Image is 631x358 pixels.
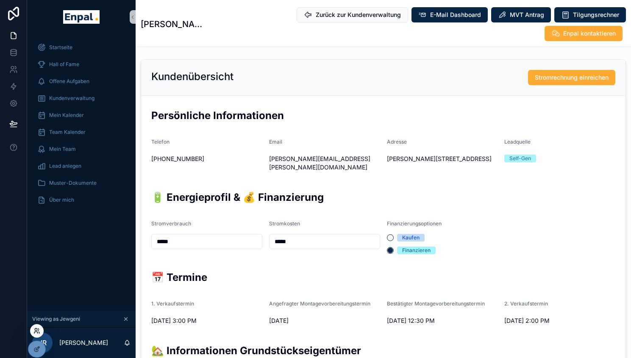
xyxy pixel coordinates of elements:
span: Stromverbrauch [151,220,191,227]
h2: 📅 Termine [151,270,615,284]
div: Finanzieren [402,247,431,254]
span: 1. Verkaufstermin [151,300,194,307]
span: Hall of Fame [49,61,79,68]
span: [DATE] 12:30 PM [387,316,498,325]
span: Startseite [49,44,72,51]
button: Tilgungsrechner [554,7,626,22]
span: [PERSON_NAME][EMAIL_ADDRESS][PERSON_NAME][DOMAIN_NAME] [269,155,380,172]
span: Bestätigter Montagevorbereitungstermin [387,300,485,307]
a: Lead anlegen [32,158,131,174]
span: [PHONE_NUMBER] [151,155,262,163]
a: Offene Aufgaben [32,74,131,89]
h2: 🔋 Energieprofil & 💰 Finanzierung [151,190,615,204]
span: [DATE] 2:00 PM [504,316,615,325]
a: Team Kalender [32,125,131,140]
span: Mein Kalender [49,112,84,119]
a: Mein Team [32,142,131,157]
h1: [PERSON_NAME] [141,18,209,30]
span: Stromkosten [269,220,300,227]
h2: Persönliche Informationen [151,108,615,122]
span: Über mich [49,197,74,203]
span: [PERSON_NAME][STREET_ADDRESS] [387,155,498,163]
span: Finanzierungsoptionen [387,220,442,227]
a: Mein Kalender [32,108,131,123]
span: MVT Antrag [510,11,544,19]
h2: Kundenübersicht [151,70,233,83]
img: App logo [63,10,99,24]
button: E-Mail Dashboard [411,7,488,22]
a: Kundenverwaltung [32,91,131,106]
a: Über mich [32,192,131,208]
span: Team Kalender [49,129,86,136]
button: Zurück zur Kundenverwaltung [297,7,408,22]
span: [DATE] 3:00 PM [151,316,262,325]
span: Offene Aufgaben [49,78,89,85]
span: Leadquelle [504,139,531,145]
span: Muster-Dokumente [49,180,97,186]
span: Kundenverwaltung [49,95,95,102]
button: Stromrechnung einreichen [528,70,615,85]
span: Zurück zur Kundenverwaltung [316,11,401,19]
a: Startseite [32,40,131,55]
span: Viewing as Jewgeni [32,316,80,322]
span: Adresse [387,139,407,145]
span: Stromrechnung einreichen [535,73,609,82]
p: [PERSON_NAME] [59,339,108,347]
span: Lead anlegen [49,163,81,169]
span: Telefon [151,139,170,145]
div: scrollable content [27,34,136,219]
span: Mein Team [49,146,76,153]
button: Enpal kontaktieren [545,26,623,41]
span: Angefragter Montagevorbereitungstermin [269,300,370,307]
h2: 🏡 Informationen Grundstückseigentümer [151,344,615,358]
div: Kaufen [402,234,420,241]
a: Muster-Dokumente [32,175,131,191]
button: MVT Antrag [491,7,551,22]
div: Self-Gen [509,155,531,162]
span: 2. Verkaufstermin [504,300,548,307]
span: E-Mail Dashboard [430,11,481,19]
a: Hall of Fame [32,57,131,72]
span: [DATE] [269,316,380,325]
span: Tilgungsrechner [573,11,619,19]
span: Enpal kontaktieren [563,29,616,38]
span: Email [269,139,282,145]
